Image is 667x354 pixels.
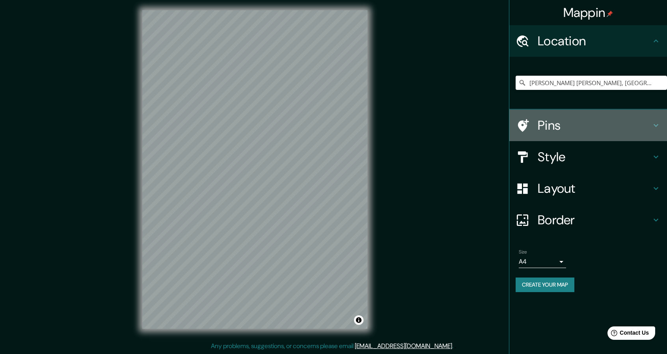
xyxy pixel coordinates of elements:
[538,181,651,196] h4: Layout
[509,173,667,204] div: Layout
[516,76,667,90] input: Pick your city or area
[453,341,455,351] div: .
[538,117,651,133] h4: Pins
[538,212,651,228] h4: Border
[509,204,667,236] div: Border
[538,33,651,49] h4: Location
[142,10,367,329] canvas: Map
[509,141,667,173] div: Style
[563,5,613,20] h4: Mappin
[597,323,658,345] iframe: Help widget launcher
[607,11,613,17] img: pin-icon.png
[519,249,527,255] label: Size
[455,341,456,351] div: .
[211,341,453,351] p: Any problems, suggestions, or concerns please email .
[354,315,363,325] button: Toggle attribution
[516,278,574,292] button: Create your map
[509,110,667,141] div: Pins
[509,25,667,57] div: Location
[519,255,566,268] div: A4
[538,149,651,165] h4: Style
[355,342,452,350] a: [EMAIL_ADDRESS][DOMAIN_NAME]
